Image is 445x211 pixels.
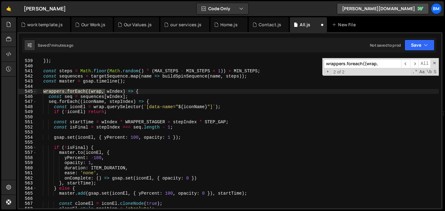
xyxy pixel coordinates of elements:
span: Whole Word Search [426,69,432,75]
input: Search for [324,59,401,68]
div: 549 [19,109,37,115]
button: Save [405,40,434,51]
div: 542 [19,74,37,79]
span: ​ [410,59,419,68]
div: [PERSON_NAME] [24,5,66,12]
div: 548 [19,104,37,110]
div: All.js [300,22,310,28]
div: 566 [19,196,37,201]
span: Toggle Replace mode [324,69,331,75]
div: 557 [19,150,37,155]
div: our services.js [170,22,201,28]
a: [PERSON_NAME][DOMAIN_NAME] [337,3,429,14]
div: 563 [19,181,37,186]
div: Contact.js [259,22,282,28]
a: bm [431,3,442,14]
div: 543 [19,79,37,84]
div: 550 [19,115,37,120]
div: 552 [19,125,37,130]
div: 539 [19,58,37,64]
div: 547 [19,99,37,104]
div: 559 [19,160,37,166]
div: Home.js [220,22,238,28]
div: 555 [19,140,37,145]
div: 545 [19,89,37,94]
span: 2 of 2 [331,70,347,75]
div: 551 [19,120,37,125]
div: New File [332,22,358,28]
div: Our Values.js [124,22,152,28]
div: 565 [19,191,37,196]
div: 560 [19,166,37,171]
div: 553 [19,130,37,135]
div: 564 [19,186,37,191]
span: RegExp Search [412,69,418,75]
div: work template.js [27,22,63,28]
div: 7 minutes ago [49,43,73,48]
div: 540 [19,64,37,69]
div: 541 [19,69,37,74]
button: Code Only [197,3,248,14]
div: 556 [19,145,37,150]
div: 554 [19,135,37,140]
div: 558 [19,155,37,161]
div: Saved [38,43,73,48]
span: Alt-Enter [418,59,431,68]
div: Not saved to prod [370,43,401,48]
div: 561 [19,171,37,176]
div: 562 [19,176,37,181]
a: 🤙 [1,1,16,16]
div: 546 [19,94,37,99]
div: Our Work.js [81,22,105,28]
div: 567 [19,201,37,206]
span: ​ [401,59,410,68]
span: Search In Selection [433,69,437,75]
div: 544 [19,84,37,89]
span: CaseSensitive Search [419,69,425,75]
